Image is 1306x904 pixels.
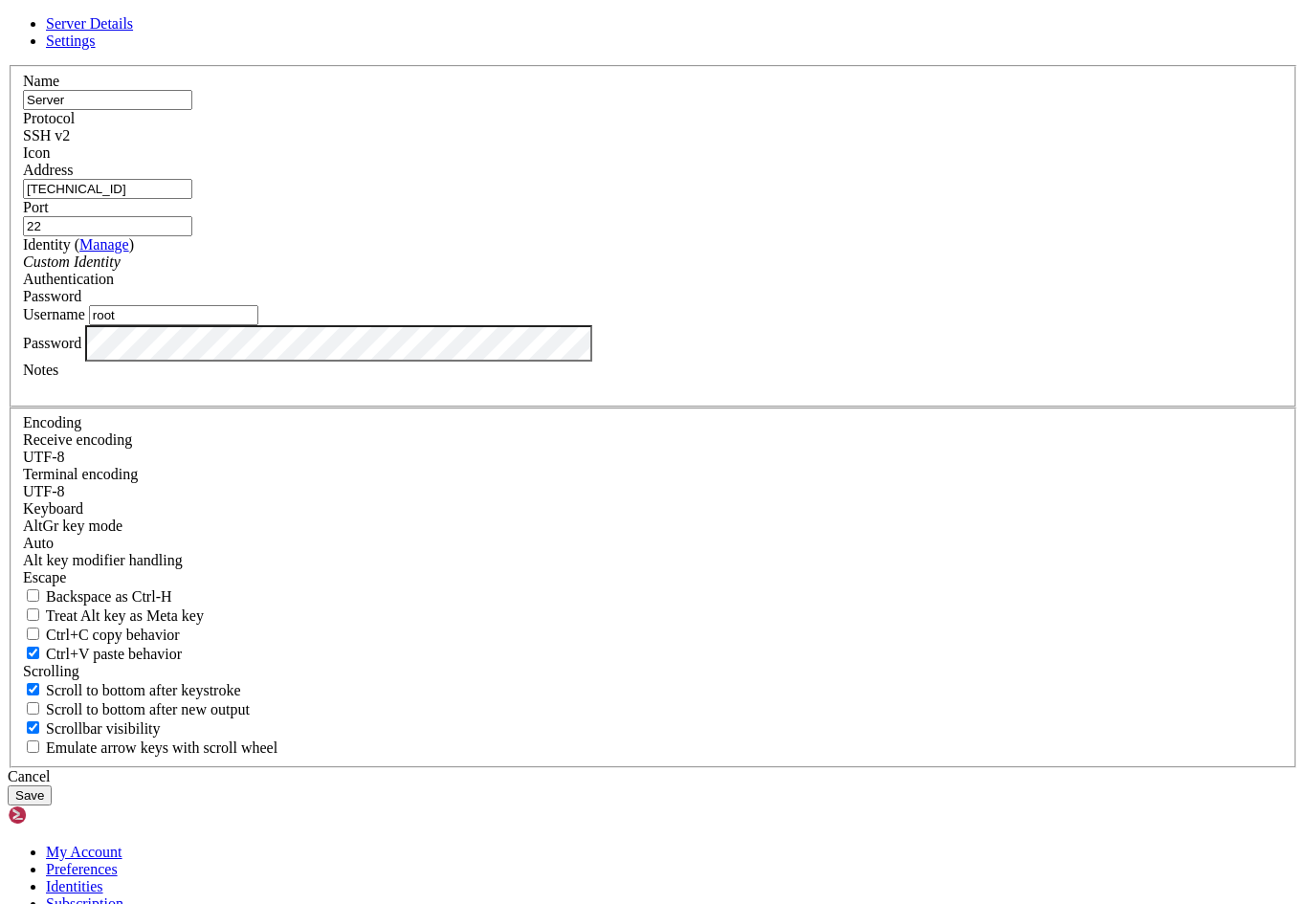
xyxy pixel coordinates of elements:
[23,466,138,482] label: The default terminal encoding. ISO-2022 enables character map translations (like graphics maps). ...
[23,254,1283,271] div: Custom Identity
[23,179,192,199] input: Host Name or IP
[23,162,73,178] label: Address
[46,878,103,894] a: Identities
[23,552,183,568] label: Controls how the Alt key is handled. Escape: Send an ESC prefix. 8-Bit: Add 128 to the typed char...
[23,414,81,430] label: Encoding
[46,844,122,860] a: My Account
[23,535,54,551] span: Auto
[23,483,65,499] span: UTF-8
[23,271,114,287] label: Authentication
[23,535,1283,552] div: Auto
[27,683,39,695] input: Scroll to bottom after keystroke
[27,628,39,640] input: Ctrl+C copy behavior
[27,647,39,659] input: Ctrl+V paste behavior
[23,607,204,624] label: Whether the Alt key acts as a Meta key or as a distinct Alt key.
[23,362,58,378] label: Notes
[23,199,49,215] label: Port
[23,739,277,756] label: When using the alternative screen buffer, and DECCKM (Application Cursor Keys) is active, mouse w...
[23,216,192,236] input: Port Number
[89,305,258,325] input: Login Username
[75,236,134,253] span: ( )
[27,721,39,734] input: Scrollbar visibility
[23,334,81,350] label: Password
[23,483,1283,500] div: UTF-8
[23,682,241,698] label: Whether to scroll to the bottom on any keystroke.
[46,701,250,717] span: Scroll to bottom after new output
[27,589,39,602] input: Backspace as Ctrl-H
[8,8,1057,24] x-row: Connecting [TECHNICAL_ID]...
[23,627,180,643] label: Ctrl-C copies if true, send ^C to host if false. Ctrl-Shift-C sends ^C to host if true, copies if...
[23,720,161,737] label: The vertical scrollbar mode.
[46,861,118,877] a: Preferences
[23,500,83,517] label: Keyboard
[46,682,241,698] span: Scroll to bottom after keystroke
[79,236,129,253] a: Manage
[23,288,1283,305] div: Password
[27,740,39,753] input: Emulate arrow keys with scroll wheel
[46,627,180,643] span: Ctrl+C copy behavior
[23,663,79,679] label: Scrolling
[8,24,15,40] div: (0, 1)
[23,73,59,89] label: Name
[46,646,182,662] span: Ctrl+V paste behavior
[46,15,133,32] a: Server Details
[23,646,182,662] label: Ctrl+V pastes if true, sends ^V to host if false. Ctrl+Shift+V sends ^V to host if true, pastes i...
[27,702,39,715] input: Scroll to bottom after new output
[23,110,75,126] label: Protocol
[46,33,96,49] a: Settings
[8,768,1298,785] div: Cancel
[46,720,161,737] span: Scrollbar visibility
[8,785,52,805] button: Save
[23,144,50,161] label: Icon
[23,449,65,465] span: UTF-8
[23,701,250,717] label: Scroll to bottom after new output.
[27,608,39,621] input: Treat Alt key as Meta key
[46,739,277,756] span: Emulate arrow keys with scroll wheel
[23,127,1283,144] div: SSH v2
[23,569,1283,586] div: Escape
[23,306,85,322] label: Username
[23,254,121,270] i: Custom Identity
[23,518,122,534] label: Set the expected encoding for data received from the host. If the encodings do not match, visual ...
[23,431,132,448] label: Set the expected encoding for data received from the host. If the encodings do not match, visual ...
[8,805,118,825] img: Shellngn
[23,90,192,110] input: Server Name
[23,236,134,253] label: Identity
[46,607,204,624] span: Treat Alt key as Meta key
[23,288,81,304] span: Password
[46,588,172,605] span: Backspace as Ctrl-H
[23,588,172,605] label: If true, the backspace should send BS ('\x08', aka ^H). Otherwise the backspace key should send '...
[23,449,1283,466] div: UTF-8
[23,569,66,585] span: Escape
[23,127,70,143] span: SSH v2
